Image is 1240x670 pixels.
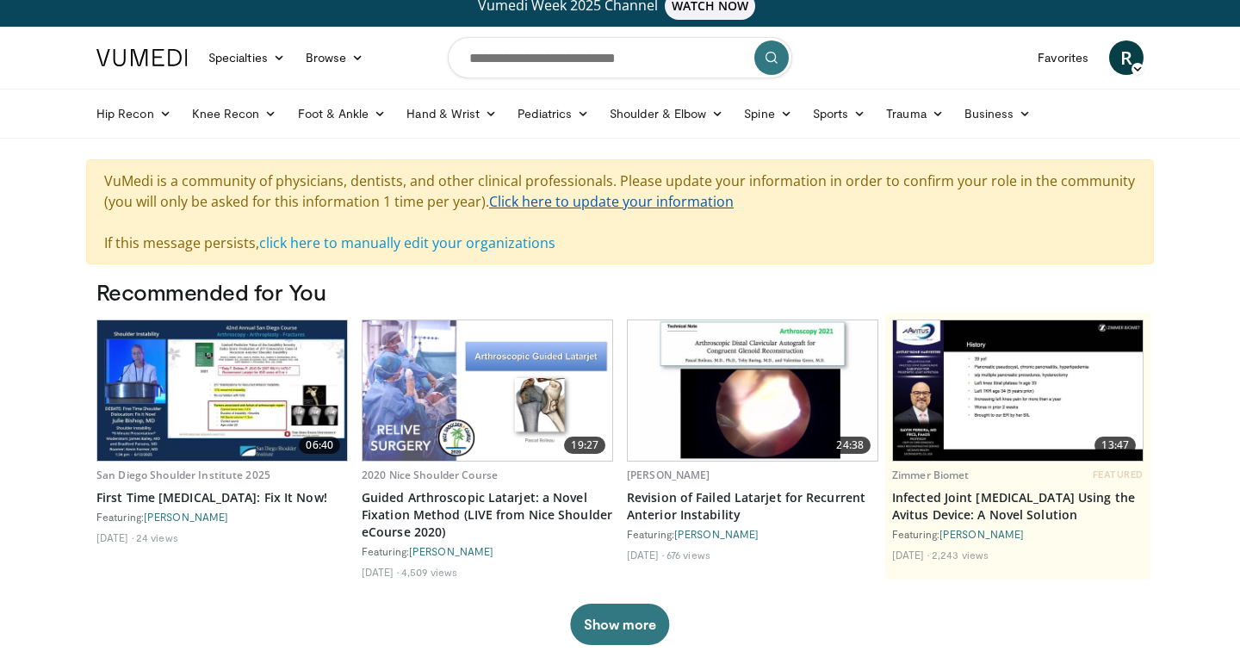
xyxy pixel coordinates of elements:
[86,96,182,131] a: Hip Recon
[1109,40,1144,75] a: R
[570,604,669,645] button: Show more
[734,96,802,131] a: Spine
[1027,40,1099,75] a: Favorites
[893,320,1143,461] img: 6109daf6-8797-4a77-88a1-edd099c0a9a9.620x360_q85_upscale.jpg
[299,437,340,454] span: 06:40
[628,320,877,461] img: fe1da2ac-d6e6-4102-9af2-ada21d2bbff8.620x360_q85_upscale.jpg
[295,40,375,75] a: Browse
[96,530,133,544] li: [DATE]
[876,96,954,131] a: Trauma
[97,320,347,461] a: 06:40
[288,96,397,131] a: Foot & Ankle
[396,96,507,131] a: Hand & Wrist
[489,192,734,211] a: Click here to update your information
[627,468,710,482] a: [PERSON_NAME]
[86,159,1154,264] div: VuMedi is a community of physicians, dentists, and other clinical professionals. Please update yo...
[136,530,178,544] li: 24 views
[362,468,498,482] a: 2020 Nice Shoulder Course
[564,437,605,454] span: 19:27
[96,278,1144,306] h3: Recommended for You
[627,548,664,561] li: [DATE]
[892,468,970,482] a: Zimmer Biomet
[259,233,555,252] a: click here to manually edit your organizations
[409,545,493,557] a: [PERSON_NAME]
[363,320,612,461] a: 19:27
[803,96,877,131] a: Sports
[892,489,1144,524] a: Infected Joint [MEDICAL_DATA] Using the Avitus Device: A Novel Solution
[362,544,613,558] div: Featuring:
[674,528,759,540] a: [PERSON_NAME]
[939,528,1024,540] a: [PERSON_NAME]
[96,489,348,506] a: First Time [MEDICAL_DATA]: Fix It Now!
[96,510,348,524] div: Featuring:
[829,437,871,454] span: 24:38
[97,320,347,461] img: 520775e4-b945-4e52-ae3a-b4b1d9154673.620x360_q85_upscale.jpg
[932,548,989,561] li: 2,243 views
[892,527,1144,541] div: Featuring:
[362,565,399,579] li: [DATE]
[893,320,1143,461] a: 13:47
[954,96,1042,131] a: Business
[363,320,612,461] img: bd556dd6-d2ca-44a0-9790-520f8bc1031c.jpg.620x360_q85_upscale.jpg
[1094,437,1136,454] span: 13:47
[666,548,710,561] li: 676 views
[182,96,288,131] a: Knee Recon
[627,489,878,524] a: Revision of Failed Latarjet for Recurrent Anterior Instability
[448,37,792,78] input: Search topics, interventions
[362,489,613,541] a: Guided Arthroscopic Latarjet: a Novel Fixation Method (LIVE from Nice Shoulder eCourse 2020)
[507,96,599,131] a: Pediatrics
[892,548,929,561] li: [DATE]
[198,40,295,75] a: Specialties
[96,49,188,66] img: VuMedi Logo
[144,511,228,523] a: [PERSON_NAME]
[1093,468,1144,481] span: FEATURED
[96,468,270,482] a: San Diego Shoulder Institute 2025
[401,565,457,579] li: 4,509 views
[628,320,877,461] a: 24:38
[599,96,734,131] a: Shoulder & Elbow
[627,527,878,541] div: Featuring:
